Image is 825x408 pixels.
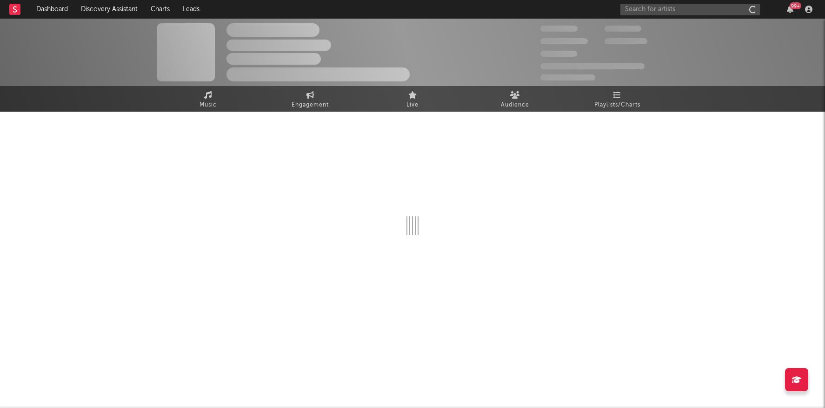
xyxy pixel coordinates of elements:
[540,51,577,57] span: 100,000
[620,4,760,15] input: Search for artists
[540,38,588,44] span: 50,000,000
[790,2,801,9] div: 99 +
[464,86,566,112] a: Audience
[157,86,259,112] a: Music
[605,26,641,32] span: 100,000
[540,74,595,80] span: Jump Score: 85.0
[540,26,578,32] span: 300,000
[292,100,329,111] span: Engagement
[594,100,640,111] span: Playlists/Charts
[605,38,647,44] span: 1,000,000
[200,100,217,111] span: Music
[787,6,793,13] button: 99+
[566,86,668,112] a: Playlists/Charts
[501,100,529,111] span: Audience
[361,86,464,112] a: Live
[406,100,419,111] span: Live
[540,63,645,69] span: 50,000,000 Monthly Listeners
[259,86,361,112] a: Engagement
